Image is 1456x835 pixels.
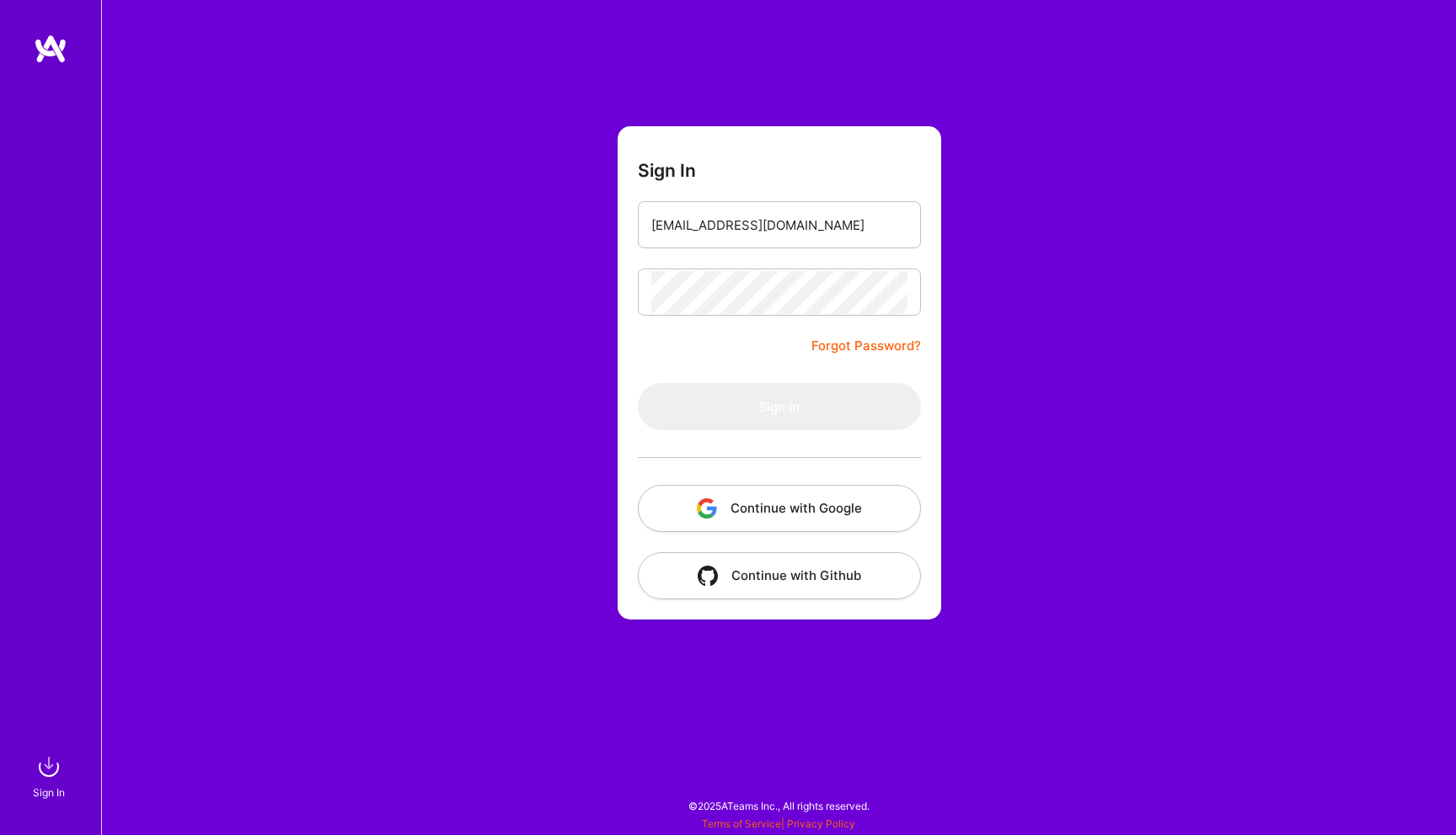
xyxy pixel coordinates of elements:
[638,552,921,599] button: Continue with Github
[651,204,907,247] input: Email...
[702,817,855,830] span: |
[697,498,717,519] img: icon
[638,160,696,181] h3: Sign In
[698,566,718,586] img: icon
[32,750,66,784] img: sign in
[638,383,921,430] button: Sign In
[34,34,67,64] img: logo
[811,336,921,356] a: Forgot Password?
[35,750,66,801] a: sign inSign In
[101,784,1456,827] div: © 2025 ATeams Inc., All rights reserved.
[787,817,855,830] a: Privacy Policy
[638,485,921,532] button: Continue with Google
[33,784,65,801] div: Sign In
[702,817,781,830] a: Terms of Service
